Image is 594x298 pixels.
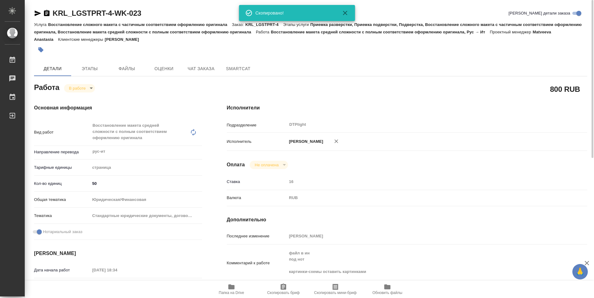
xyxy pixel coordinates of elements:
p: Исполнитель [227,138,287,145]
span: 🙏 [575,265,585,278]
button: Удалить исполнителя [329,134,343,148]
p: Заказ: [232,22,245,27]
button: 🙏 [572,264,588,279]
span: Чат заказа [186,65,216,73]
p: Восстановление сложного макета с частичным соответствием оформлению оригинала [48,22,232,27]
a: KRL_LGSTPRT-4-WK-023 [53,9,141,17]
div: страница [90,162,202,173]
h2: 800 RUB [550,84,580,94]
input: Пустое поле [287,232,557,241]
span: Оценки [149,65,179,73]
input: ✎ Введи что-нибудь [90,179,202,188]
span: Этапы [75,65,105,73]
h4: Исполнители [227,104,587,112]
div: Стандартные юридические документы, договоры, уставы [90,211,202,221]
div: RUB [287,193,557,203]
button: Скопировать мини-бриф [309,281,361,298]
textarea: файл в ин под нот картинки-схемы оставить картинками [287,248,557,277]
p: Тарифные единицы [34,164,90,171]
button: Скопировать ссылку для ЯМессенджера [34,10,41,17]
button: Обновить файлы [361,281,413,298]
button: Скопировать бриф [257,281,309,298]
div: Скопировано! [256,10,333,16]
h4: Дополнительно [227,216,587,223]
p: Этапы услуги [283,22,310,27]
p: Дата начала работ [34,267,90,273]
p: Направление перевода [34,149,90,155]
span: Нотариальный заказ [43,229,82,235]
h2: Работа [34,81,59,92]
div: В работе [64,84,95,92]
h4: Оплата [227,161,245,168]
span: Папка на Drive [219,291,244,295]
p: Общая тематика [34,197,90,203]
span: Скопировать бриф [267,291,299,295]
div: В работе [250,161,288,169]
span: SmartCat [223,65,253,73]
button: Скопировать ссылку [43,10,50,17]
button: Добавить тэг [34,43,48,57]
span: Скопировать мини-бриф [314,291,356,295]
button: В работе [67,86,88,91]
p: Комментарий к работе [227,260,287,266]
p: KRL_LGSTPRT-4 [245,22,283,27]
span: Файлы [112,65,142,73]
p: Ставка [227,179,287,185]
span: [PERSON_NAME] детали заказа [509,10,570,16]
span: Обновить файлы [372,291,402,295]
p: Работа [256,30,271,34]
h4: [PERSON_NAME] [34,250,202,257]
h4: Основная информация [34,104,202,112]
button: Папка на Drive [205,281,257,298]
button: Закрыть [338,9,353,17]
p: Тематика [34,213,90,219]
p: Кол-во единиц [34,181,90,187]
input: Пустое поле [287,177,557,186]
button: Не оплачена [253,162,280,168]
p: Восстановление макета средней сложности с полным соответствием оформлению оригинала, Рус → Ит [271,30,490,34]
p: Последнее изменение [227,233,287,239]
p: Вид работ [34,129,90,135]
p: Услуга [34,22,48,27]
p: [PERSON_NAME] [105,37,144,42]
p: Проектный менеджер [490,30,532,34]
span: Детали [38,65,67,73]
p: Клиентские менеджеры [58,37,105,42]
p: Подразделение [227,122,287,128]
p: Валюта [227,195,287,201]
p: [PERSON_NAME] [287,138,323,145]
div: Юридическая/Финансовая [90,194,202,205]
input: Пустое поле [90,266,144,275]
